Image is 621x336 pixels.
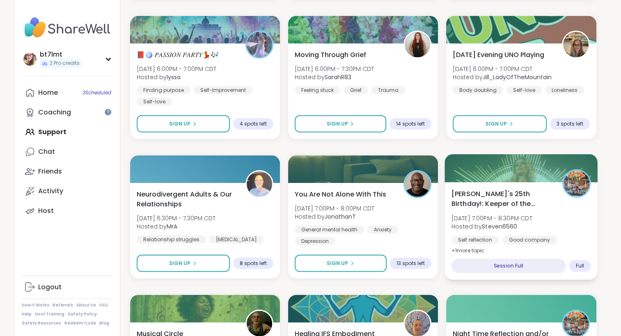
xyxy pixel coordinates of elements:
img: Jill_LadyOfTheMountain [563,32,589,57]
div: bt7lmt [40,50,81,59]
b: Steven6560 [482,222,517,231]
div: Grief [344,86,368,94]
span: Neurodivergent Adults & Our Relationships [137,190,236,209]
div: Anxiety [367,226,398,234]
img: Steven6560 [564,171,590,197]
span: [DATE] 6:00PM - 7:00PM CDT [137,65,216,73]
div: Loneliness [545,86,584,94]
div: Self reflection [451,236,499,244]
span: You Are Not Alone With This [295,190,386,199]
span: Hosted by [451,222,532,231]
span: [DATE] 7:00PM - 8:30PM CDT [451,214,532,222]
div: Logout [38,283,62,292]
span: Hosted by [295,213,374,221]
span: [DATE] 6:30PM - 7:30PM CDT [137,214,215,222]
a: Friends [22,162,113,181]
a: FAQ [99,302,108,308]
div: Activity [38,187,63,196]
span: Moving Through Grief [295,50,366,60]
a: Chat [22,142,113,162]
div: General mental health [295,226,364,234]
a: How It Works [22,302,49,308]
a: Help [22,311,32,317]
a: Blog [99,320,109,326]
div: Trauma [371,86,405,94]
b: JonathanT [325,213,356,221]
div: Self-love [137,98,172,106]
button: Sign Up [295,115,386,133]
span: 📕🪩 𝑃𝐴𝑆𝑆𝐼𝑂𝑁 𝑃𝐴𝑅𝑇𝑌💃🎶 [137,50,219,60]
span: [PERSON_NAME]'s 25th Birthday!: Keeper of the Realms [451,189,553,209]
a: Safety Resources [22,320,61,326]
span: Hosted by [453,73,552,81]
img: MrA [247,171,272,197]
div: Coaching [38,108,71,117]
span: 2 Pro credits [50,60,80,67]
a: Home3Scheduled [22,83,113,103]
span: Hosted by [137,73,216,81]
img: JonathanT [405,171,430,197]
b: SarahR83 [325,73,351,81]
a: Host [22,201,113,221]
div: Depression [295,237,335,245]
a: Host Training [35,311,64,317]
div: Friends [38,167,62,176]
a: Logout [22,277,113,297]
a: About Us [76,302,96,308]
span: 8 spots left [240,260,267,267]
span: [DATE] 6:00PM - 7:30PM CDT [295,65,374,73]
iframe: Spotlight [105,109,111,115]
span: Hosted by [137,222,215,231]
button: Sign Up [137,255,230,272]
button: Sign Up [453,115,546,133]
span: Sign Up [486,120,507,128]
span: 3 spots left [557,121,583,127]
div: Good company [502,236,557,244]
span: Sign Up [326,120,348,128]
div: Body doubling [453,86,503,94]
span: Hosted by [295,73,374,81]
div: Relationship struggles [137,235,206,244]
span: 3 Scheduled [82,89,111,96]
span: Sign Up [327,260,348,267]
span: 13 spots left [396,260,425,267]
div: Host [38,206,54,215]
span: 4 spots left [240,121,267,127]
div: Self-love [506,86,542,94]
div: Home [38,88,58,97]
div: [MEDICAL_DATA] [209,235,264,244]
div: Session Full [451,259,566,273]
img: lyssa [247,32,272,57]
a: Safety Policy [68,311,97,317]
img: ShareWell Nav Logo [22,13,113,42]
a: Redeem Code [64,320,96,326]
div: Chat [38,147,55,156]
span: Sign Up [169,260,190,267]
span: 14 spots left [396,121,425,127]
div: Finding purpose [137,86,190,94]
b: lyssa [167,73,181,81]
img: bt7lmt [23,53,37,66]
div: Feeling stuck [295,86,340,94]
b: MrA [167,222,177,231]
a: Activity [22,181,113,201]
img: SarahR83 [405,32,430,57]
a: Referrals [53,302,73,308]
span: [DATE] 6:00PM - 7:00PM CDT [453,65,552,73]
span: Full [576,263,584,269]
b: Jill_LadyOfTheMountain [483,73,552,81]
span: [DATE] 7:00PM - 8:00PM CDT [295,204,374,213]
a: Coaching [22,103,113,122]
div: Self-Improvement [194,86,252,94]
button: Sign Up [295,255,387,272]
button: Sign Up [137,115,230,133]
span: [DATE] Evening UNO Playing [453,50,544,60]
span: Sign Up [169,120,190,128]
